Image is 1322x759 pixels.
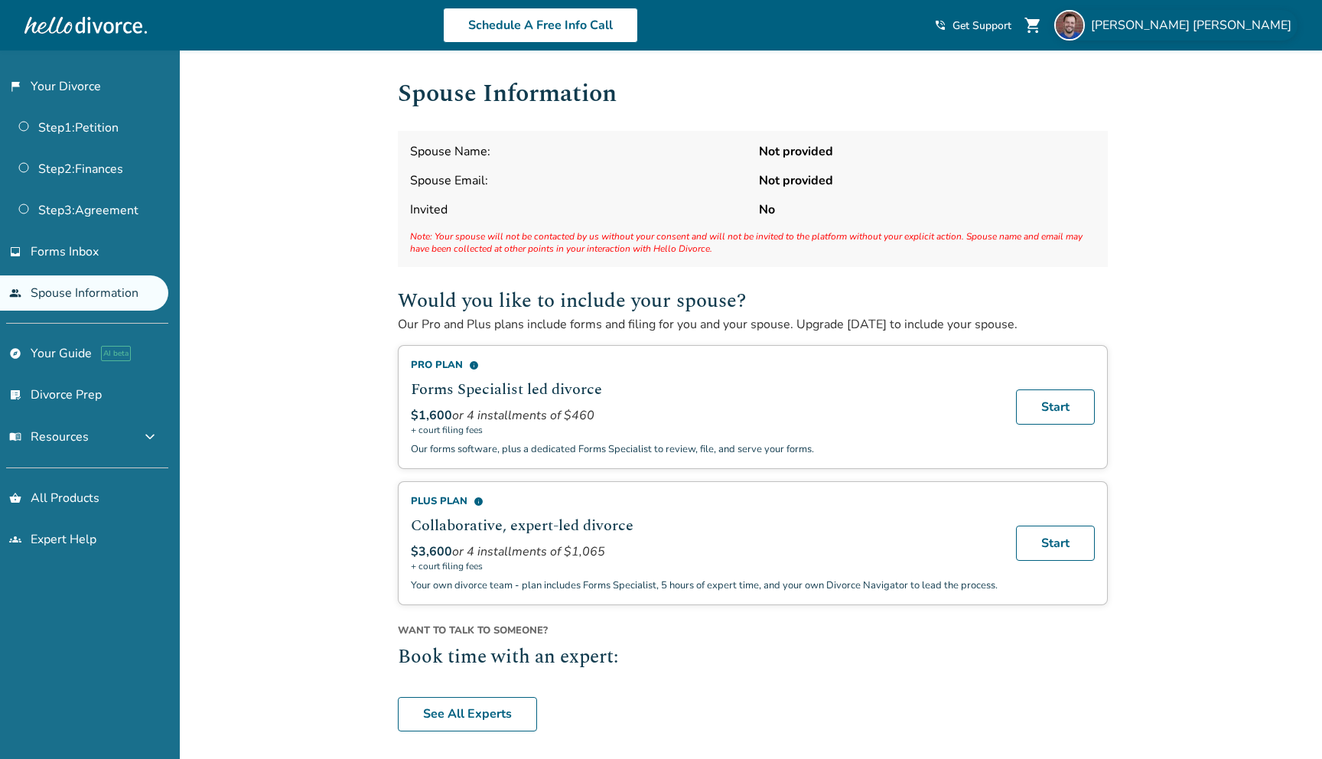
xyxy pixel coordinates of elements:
[411,358,998,372] div: Pro Plan
[1024,16,1042,34] span: shopping_cart
[474,497,484,507] span: info
[411,514,998,537] h2: Collaborative, expert-led divorce
[411,424,998,436] span: + court filing fees
[410,201,747,218] span: Invited
[759,172,1096,189] strong: Not provided
[410,143,747,160] span: Spouse Name:
[1054,10,1085,41] img: Jan-Felix Desroches
[443,8,638,43] a: Schedule A Free Info Call
[411,378,998,401] h2: Forms Specialist led divorce
[9,492,21,504] span: shopping_basket
[410,172,747,189] span: Spouse Email:
[759,143,1096,160] strong: Not provided
[411,543,452,560] span: $3,600
[101,346,131,361] span: AI beta
[1016,389,1095,425] a: Start
[398,697,537,732] a: See All Experts
[9,246,21,258] span: inbox
[411,543,998,560] div: or 4 installments of $1,065
[411,494,998,508] div: Plus Plan
[952,18,1011,33] span: Get Support
[1091,17,1298,34] span: [PERSON_NAME] [PERSON_NAME]
[411,578,998,592] p: Your own divorce team - plan includes Forms Specialist, 5 hours of expert time, and your own Divo...
[934,19,946,31] span: phone_in_talk
[398,643,1108,673] h2: Book time with an expert:
[9,347,21,360] span: explore
[398,285,1108,316] h2: Would you like to include your spouse?
[934,18,1011,33] a: phone_in_talkGet Support
[9,389,21,401] span: list_alt_check
[398,316,1108,333] p: Our Pro and Plus plans include forms and filing for you and your spouse. Upgrade [DATE] to includ...
[398,624,1108,637] span: Want to talk to someone?
[469,360,479,370] span: info
[410,230,1096,255] span: Note: Your spouse will not be contacted by us without your consent and will not be invited to the...
[411,442,998,456] p: Our forms software, plus a dedicated Forms Specialist to review, file, and serve your forms.
[1016,526,1095,561] a: Start
[9,431,21,443] span: menu_book
[9,428,89,445] span: Resources
[9,80,21,93] span: flag_2
[411,407,998,424] div: or 4 installments of $460
[31,243,99,260] span: Forms Inbox
[9,533,21,546] span: groups
[9,287,21,299] span: people
[411,407,452,424] span: $1,600
[398,75,1108,112] h1: Spouse Information
[141,428,159,446] span: expand_more
[411,560,998,572] span: + court filing fees
[759,201,1096,218] strong: No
